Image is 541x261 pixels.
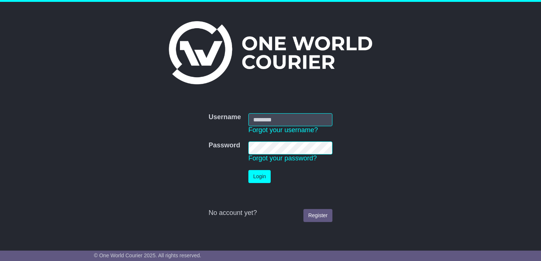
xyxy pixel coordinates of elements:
button: Login [248,170,271,183]
div: No account yet? [209,209,332,217]
label: Username [209,113,241,121]
label: Password [209,141,240,150]
a: Forgot your password? [248,154,317,162]
a: Forgot your username? [248,126,318,134]
a: Register [303,209,332,222]
img: One World [169,21,372,84]
span: © One World Courier 2025. All rights reserved. [94,252,202,258]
